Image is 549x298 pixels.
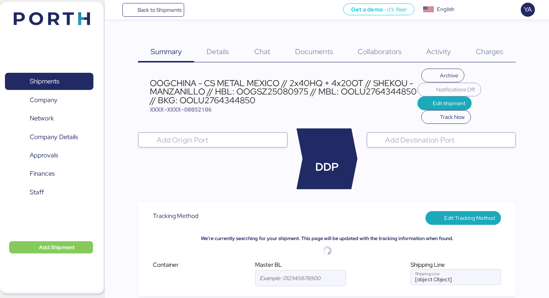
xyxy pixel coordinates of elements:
button: Track Now [421,110,471,124]
div: English [437,5,454,13]
span: Add Shipment [39,243,75,252]
span: Container [153,261,178,269]
span: Chat [254,46,270,56]
button: Menu [109,3,122,16]
span: Activity [426,46,451,56]
span: Details [207,46,229,56]
span: Archive [440,71,458,80]
div: We’re currently searching for your shipment. This page will be updated with the tracking informat... [143,230,511,247]
span: Network [30,113,54,124]
span: Shipments [30,76,59,87]
span: Summary [151,46,182,56]
span: Documents [295,46,333,56]
span: Company Details [30,131,78,143]
span: Track Now [440,112,465,122]
a: Company [5,91,93,109]
span: Edit shipment [433,99,466,108]
span: Notifications Off [436,85,475,94]
input: Add Destination Port [384,135,512,144]
span: Charges [476,46,503,56]
span: Staff [30,187,44,198]
span: Back to Shipments [138,5,181,14]
span: DDP [315,159,339,175]
span: Finances [30,168,55,179]
a: Shipments [5,73,93,90]
a: Approvals [5,147,93,164]
span: Master BL [255,261,282,269]
a: Staff [5,184,93,201]
button: Add Shipment [9,241,93,253]
button: Archive [421,69,465,82]
div: Shipping Line [411,260,501,269]
span: Collaborators [358,46,402,56]
span: Company [30,95,58,106]
input: Add Origin Port [155,135,284,144]
input: Shipping Line [411,269,501,285]
div: OOGCHINA - CS METAL MEXICO // 2x40HQ + 4x20OT // SHEKOU - MANZANILLO // HBL: OOGSZ25080975 // MBL... [150,79,417,104]
span: YA [524,5,532,14]
input: Example: 012345678900 [255,271,345,286]
span: Tracking Method [153,211,198,221]
a: Network [5,110,93,127]
button: Edit Tracking Method [425,211,501,225]
span: Approvals [30,150,58,161]
button: Edit shipment [417,96,472,110]
button: Notifications Off [417,83,482,96]
a: Finances [5,165,93,183]
a: Company Details [5,128,93,146]
a: Back to Shipments [122,3,185,17]
span: Edit Tracking Method [444,213,495,223]
span: XXXX-XXXX-O0052106 [150,106,212,113]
